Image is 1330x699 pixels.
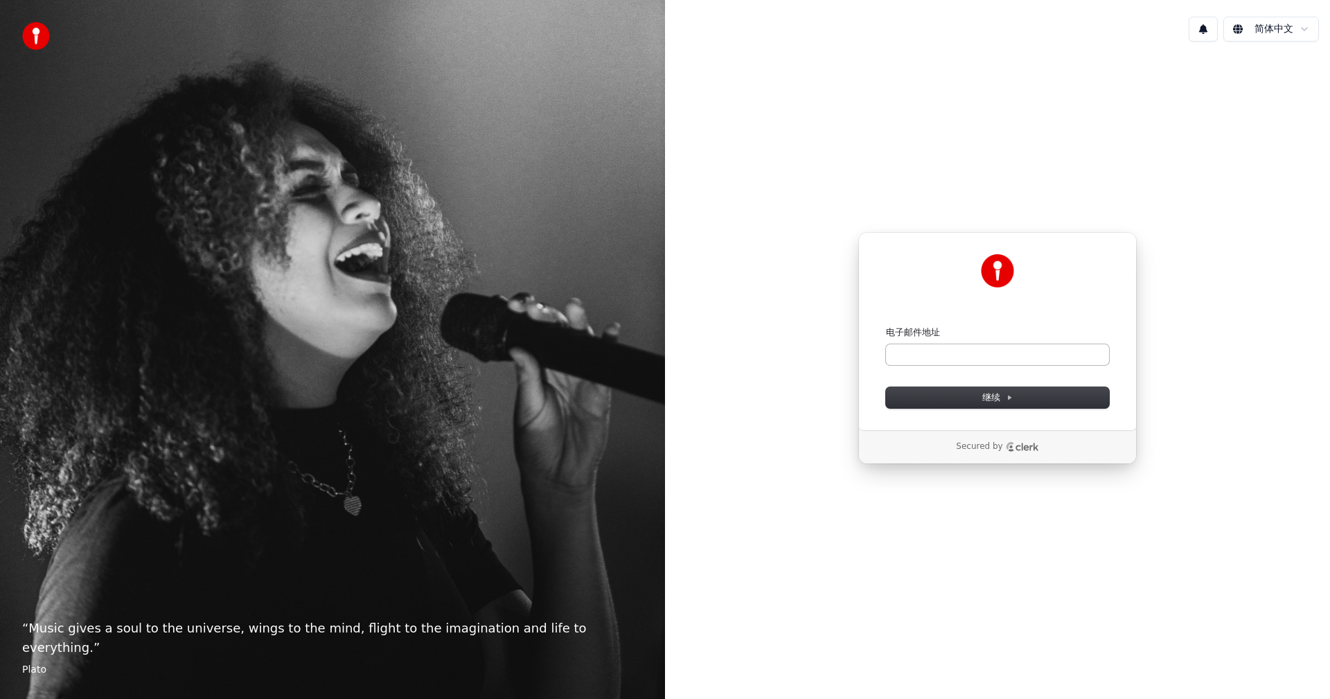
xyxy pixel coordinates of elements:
button: 继续 [886,387,1109,408]
span: 继续 [982,391,1013,404]
footer: Plato [22,663,643,677]
img: Youka [981,254,1014,287]
img: youka [22,22,50,50]
a: Clerk logo [1006,442,1039,452]
p: Secured by [956,441,1002,452]
p: “ Music gives a soul to the universe, wings to the mind, flight to the imagination and life to ev... [22,619,643,657]
label: 电子邮件地址 [886,326,940,339]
